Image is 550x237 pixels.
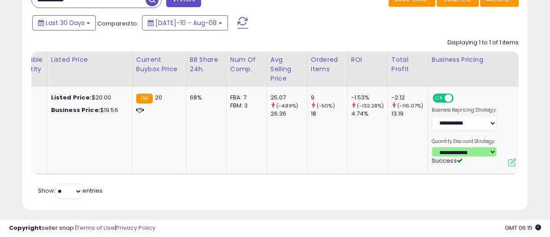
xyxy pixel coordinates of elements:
[351,94,387,102] div: -1.53%
[46,18,85,27] span: Last 30 Days
[9,224,155,233] div: seller snap | |
[155,18,217,27] span: [DATE]-10 - Aug-08
[51,93,92,102] b: Listed Price:
[97,19,138,28] span: Compared to:
[136,94,153,103] small: FBA
[311,94,347,102] div: 9
[271,94,307,102] div: 25.07
[190,94,219,102] div: 68%
[271,55,303,83] div: Avg Selling Price
[136,55,182,74] div: Current Buybox Price
[432,138,497,145] label: Quantity Discount Strategy:
[432,107,497,113] label: Business Repricing Strategy:
[391,94,428,102] div: -2.12
[311,55,344,74] div: Ordered Items
[142,15,228,30] button: [DATE]-10 - Aug-08
[391,110,428,118] div: 13.19
[391,55,424,74] div: Total Profit
[38,186,103,195] span: Show: entries
[357,102,384,109] small: (-132.28%)
[155,93,162,102] span: 20
[452,94,466,102] span: OFF
[9,224,42,232] strong: Copyright
[190,55,223,74] div: BB Share 24h.
[311,110,347,118] div: 18
[32,15,96,30] button: Last 30 Days
[77,224,115,232] a: Terms of Use
[12,55,43,74] div: Fulfillable Quantity
[51,55,129,65] div: Listed Price
[397,102,424,109] small: (-116.07%)
[230,102,260,110] div: FBM: 3
[447,39,519,47] div: Displaying 1 to 1 of 1 items
[271,110,307,118] div: 26.36
[351,55,384,65] div: ROI
[230,55,263,74] div: Num of Comp.
[230,94,260,102] div: FBA: 7
[51,94,125,102] div: $20.00
[351,110,387,118] div: 4.74%
[51,106,100,114] b: Business Price:
[317,102,335,109] small: (-50%)
[434,94,445,102] span: ON
[505,224,541,232] span: 2025-09-9 06:15 GMT
[51,106,125,114] div: $19.56
[432,156,463,165] span: Success
[116,224,155,232] a: Privacy Policy
[276,102,298,109] small: (-4.89%)
[432,55,523,65] div: Business Pricing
